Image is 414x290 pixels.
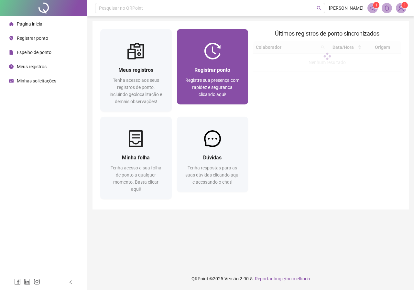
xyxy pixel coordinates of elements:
span: notification [370,5,376,11]
span: search [317,6,321,11]
span: Minha folha [122,155,150,161]
span: linkedin [24,278,30,285]
span: Registrar ponto [17,36,48,41]
span: 1 [404,3,406,7]
span: Minhas solicitações [17,78,56,83]
img: 89347 [396,3,406,13]
span: environment [9,36,14,40]
span: schedule [9,79,14,83]
span: clock-circle [9,64,14,69]
span: Últimos registros de ponto sincronizados [275,30,379,37]
span: Tenha acesso a sua folha de ponto a qualquer momento. Basta clicar aqui! [111,165,161,192]
a: Registrar pontoRegistre sua presença com rapidez e segurança clicando aqui! [177,29,248,104]
footer: QRPoint © 2025 - 2.90.5 - [87,267,414,290]
a: Minha folhaTenha acesso a sua folha de ponto a qualquer momento. Basta clicar aqui! [100,117,172,199]
a: Meus registrosTenha acesso aos seus registros de ponto, incluindo geolocalização e demais observa... [100,29,172,112]
sup: 1 [373,2,379,8]
span: Espelho de ponto [17,50,51,55]
span: Meus registros [17,64,47,69]
span: Tenha acesso aos seus registros de ponto, incluindo geolocalização e demais observações! [110,78,162,104]
span: Registrar ponto [194,67,230,73]
span: Página inicial [17,21,43,27]
span: Meus registros [118,67,153,73]
span: Registre sua presença com rapidez e segurança clicando aqui! [185,78,239,97]
span: instagram [34,278,40,285]
span: [PERSON_NAME] [329,5,364,12]
span: bell [384,5,390,11]
span: left [69,280,73,285]
sup: Atualize o seu contato no menu Meus Dados [401,2,408,8]
span: Dúvidas [203,155,222,161]
span: 1 [375,3,377,7]
span: Reportar bug e/ou melhoria [255,276,310,281]
a: DúvidasTenha respostas para as suas dúvidas clicando aqui e acessando o chat! [177,117,248,192]
span: home [9,22,14,26]
span: facebook [14,278,21,285]
span: file [9,50,14,55]
span: Tenha respostas para as suas dúvidas clicando aqui e acessando o chat! [185,165,239,185]
span: Versão [224,276,239,281]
